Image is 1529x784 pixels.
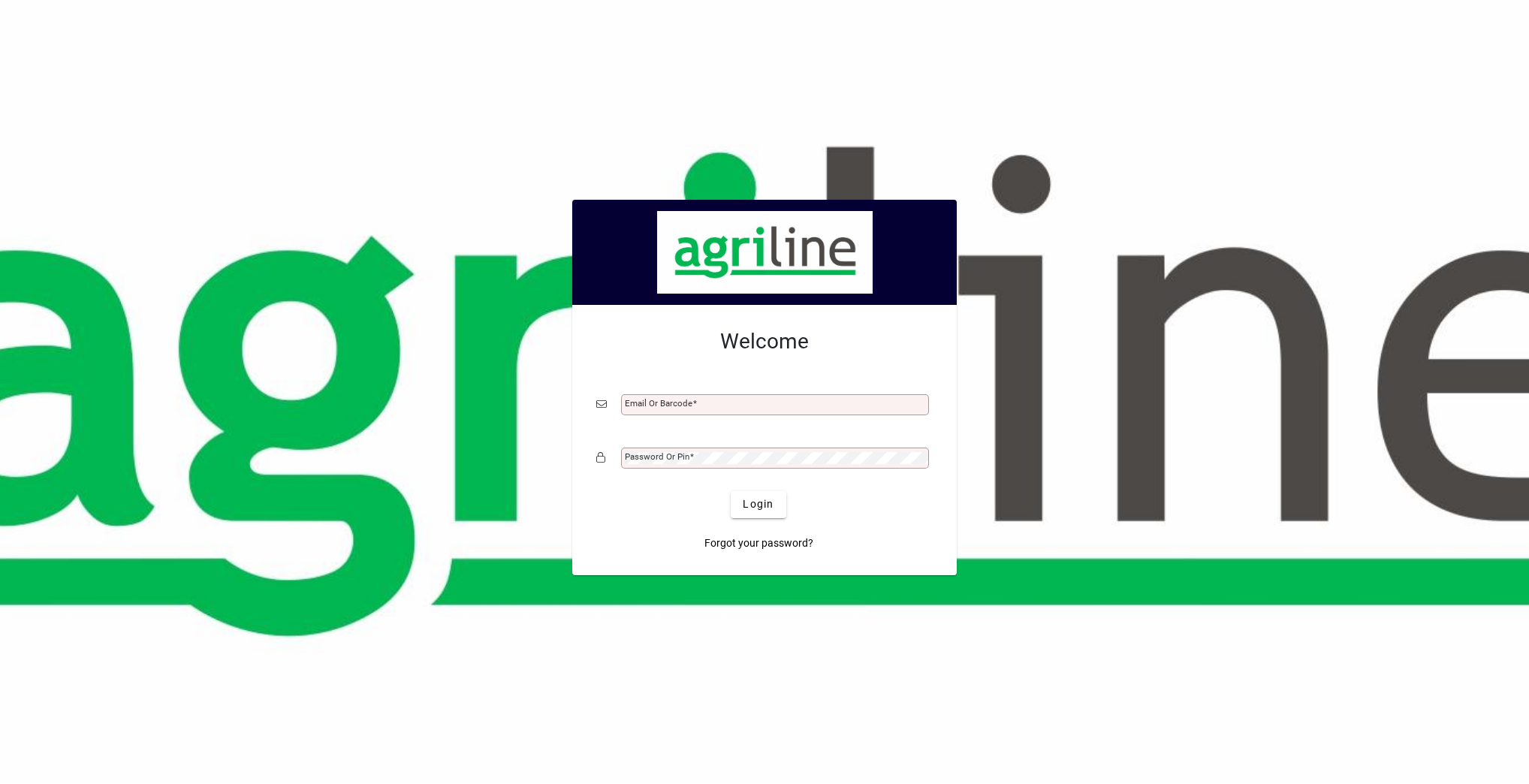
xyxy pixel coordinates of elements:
[596,329,933,354] h2: Welcome
[731,491,786,518] button: Login
[698,530,819,557] a: Forgot your password?
[743,496,774,512] span: Login
[704,535,813,551] span: Forgot your password?
[625,451,689,462] mat-label: Password or Pin
[625,398,692,409] mat-label: Email or Barcode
